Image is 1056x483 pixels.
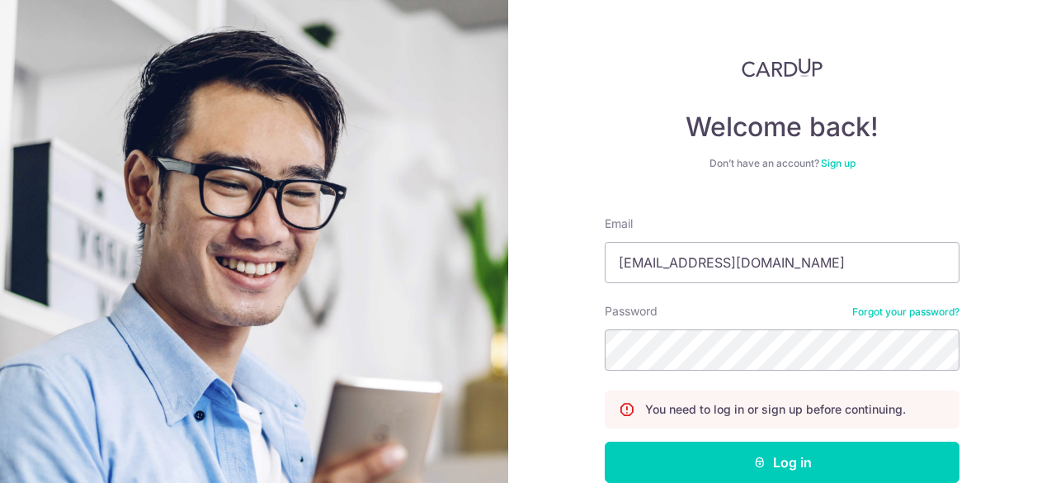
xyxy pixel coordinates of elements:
button: Log in [605,442,959,483]
input: Enter your Email [605,242,959,283]
a: Forgot your password? [852,305,959,319]
div: Don’t have an account? [605,157,959,170]
label: Password [605,303,658,320]
p: You need to log in or sign up before continuing. [645,401,906,418]
label: Email [605,215,633,232]
img: CardUp Logo [742,58,823,78]
h4: Welcome back! [605,111,959,144]
a: Sign up [821,157,856,169]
